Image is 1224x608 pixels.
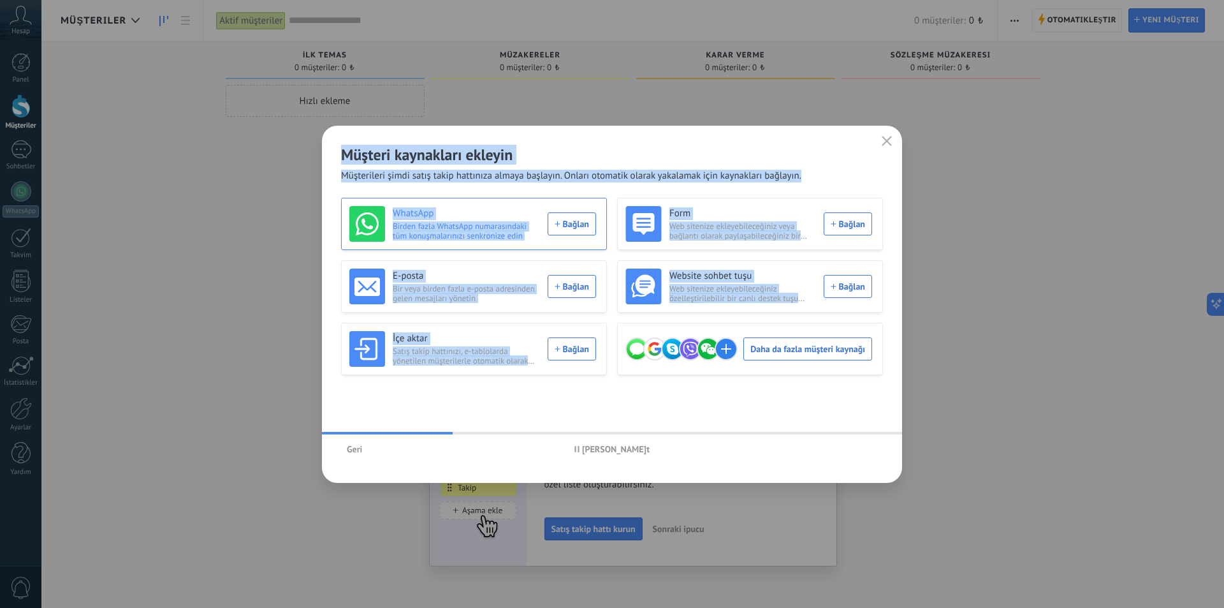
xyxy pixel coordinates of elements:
[393,207,540,220] h3: WhatsApp
[341,145,883,165] h2: Müşteri kaynakları ekleyin
[347,445,362,454] span: Geri
[393,284,540,303] span: Bir veya birden fazla e-posta adresinden gelen mesajları yönetin
[341,440,368,459] button: Geri
[569,440,655,459] button: [PERSON_NAME]t
[669,221,816,241] span: Web sitenize ekleyebileceğiniz veya bağlantı olarak paylaşabileceğiniz bir form oluşturun
[393,270,540,283] h3: E-posta
[669,284,816,303] span: Web sitenize ekleyebileceğiniz özelleştirilebilir bir canlı destek tuşu oluşturun
[393,346,540,366] span: Satış takip hattınızı, e-tablolarda yönetilen müşterilerle otomatik olarak doldurun.
[669,207,816,220] h3: Form
[393,221,540,241] span: Birden fazla WhatsApp numarasındaki tüm konuşmalarınızı senkronize edin
[393,332,540,345] h3: İçe aktar
[341,170,801,182] span: Müşterileri şimdi satış takip hattınıza almaya başlayın. Onları otomatik olarak yakalamak için ka...
[582,445,650,454] span: [PERSON_NAME]t
[669,270,816,283] h3: Website sohbet tuşu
